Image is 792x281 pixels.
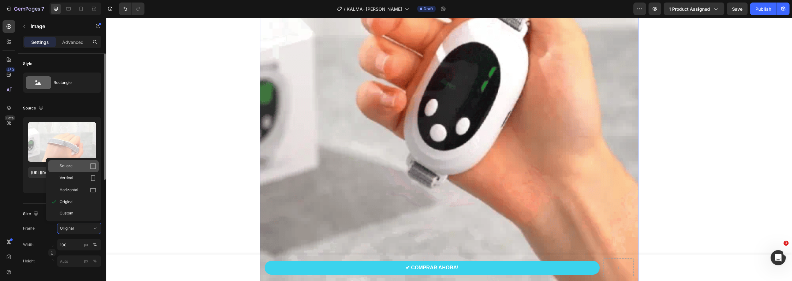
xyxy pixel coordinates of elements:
[54,75,92,90] div: Rectangle
[750,3,777,15] button: Publish
[28,122,96,162] img: preview-image
[31,39,49,45] p: Settings
[60,187,78,193] span: Horizontal
[28,167,96,178] input: https://example.com/image.jpg
[347,6,402,12] span: KALMA- [PERSON_NAME]
[60,163,73,169] span: Square
[31,22,84,30] p: Image
[41,5,44,13] p: 7
[771,250,786,265] iframe: Intercom live chat
[60,199,73,205] span: Original
[299,246,352,255] p: ✔ COMPRAR AHORA!
[783,241,789,246] span: 1
[23,104,45,113] div: Source
[57,239,101,250] input: px%
[119,3,144,15] div: Undo/Redo
[91,241,99,249] button: px
[732,6,742,12] span: Save
[106,18,792,281] iframe: Design area
[93,258,97,264] div: %
[6,67,15,72] div: 450
[344,6,345,12] span: /
[158,243,493,257] button: <p>✔ COMPRAR AHORA!&nbsp;</p>
[3,3,47,15] button: 7
[5,115,15,120] div: Beta
[23,210,40,218] div: Size
[57,255,101,267] input: px%
[424,6,433,12] span: Draft
[727,3,748,15] button: Save
[82,241,90,249] button: %
[23,61,32,67] div: Style
[82,257,90,265] button: %
[60,225,74,231] span: Original
[62,39,84,45] p: Advanced
[84,242,88,248] div: px
[669,6,710,12] span: 1 product assigned
[664,3,724,15] button: 1 product assigned
[23,225,35,231] label: Frame
[23,242,33,248] label: Width
[57,223,101,234] button: Original
[93,242,97,248] div: %
[84,258,88,264] div: px
[755,6,771,12] div: Publish
[23,258,35,264] label: Height
[60,175,73,181] span: Vertical
[91,257,99,265] button: px
[60,210,73,216] span: Custom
